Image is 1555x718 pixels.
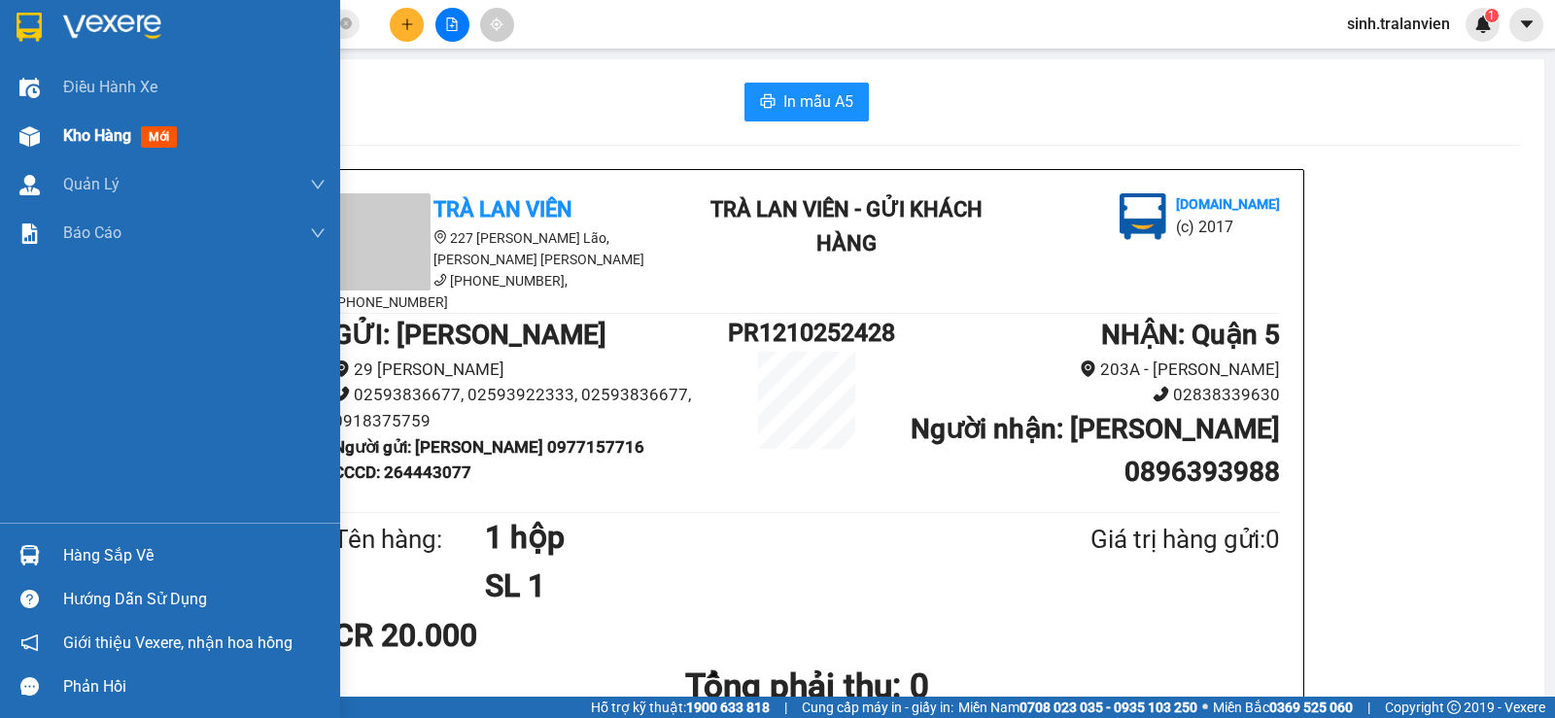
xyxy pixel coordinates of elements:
h1: PR1210252428 [728,314,885,352]
span: Cung cấp máy in - giấy in: [802,697,953,718]
span: Miền Nam [958,697,1197,718]
b: CCCD : 264443077 [333,462,471,482]
span: plus [400,17,414,31]
sup: 1 [1485,9,1499,22]
b: NHẬN : Quận 5 [1101,319,1280,351]
img: warehouse-icon [19,545,40,565]
li: 29 [PERSON_NAME] [333,357,728,383]
div: Giá trị hàng gửi: 0 [996,520,1280,560]
img: warehouse-icon [19,78,40,98]
span: phone [333,386,350,402]
span: printer [760,93,776,112]
li: [PHONE_NUMBER], [PHONE_NUMBER] [333,270,683,313]
div: Phản hồi [63,672,326,701]
span: 1 [1488,9,1495,22]
span: file-add [445,17,459,31]
button: plus [390,8,424,42]
div: CR 20.000 [333,611,645,660]
b: [DOMAIN_NAME] [1176,196,1280,212]
span: environment [1080,360,1096,377]
span: close-circle [340,17,352,29]
span: notification [20,633,39,652]
strong: 1900 633 818 [686,700,770,715]
img: warehouse-icon [19,126,40,147]
button: aim [480,8,514,42]
span: environment [333,360,350,377]
span: phone [433,273,447,287]
li: 203A - [PERSON_NAME] [885,357,1280,383]
span: Giới thiệu Vexere, nhận hoa hồng [63,631,293,655]
h1: SL 1 [485,562,996,610]
img: icon-new-feature [1474,16,1492,33]
img: warehouse-icon [19,175,40,195]
span: mới [141,126,177,148]
span: | [784,697,787,718]
b: Người nhận : [PERSON_NAME] 0896393988 [911,413,1280,488]
span: | [1367,697,1370,718]
span: message [20,677,39,696]
h1: Tổng phải thu: 0 [333,660,1280,713]
img: logo-vxr [17,13,42,42]
img: solution-icon [19,223,40,244]
button: printerIn mẫu A5 [744,83,869,121]
li: 02838339630 [885,382,1280,408]
strong: 0369 525 060 [1269,700,1353,715]
span: Kho hàng [63,126,131,145]
span: In mẫu A5 [783,89,853,114]
span: down [310,177,326,192]
span: Hỗ trợ kỹ thuật: [591,697,770,718]
div: Hàng sắp về [63,541,326,570]
b: Trà Lan Viên [433,197,572,222]
div: Hướng dẫn sử dụng [63,585,326,614]
strong: 0708 023 035 - 0935 103 250 [1019,700,1197,715]
b: Người gửi : [PERSON_NAME] 0977157716 [333,437,644,457]
li: 02593836677, 02593922333, 02593836677, 0918375759 [333,382,728,433]
span: Báo cáo [63,221,121,245]
span: caret-down [1518,16,1536,33]
li: 227 [PERSON_NAME] Lão, [PERSON_NAME] [PERSON_NAME] [333,227,683,270]
span: sinh.tralanvien [1331,12,1466,36]
li: (c) 2017 [1176,215,1280,239]
span: down [310,225,326,241]
span: Điều hành xe [63,75,157,99]
b: Trà Lan Viên - Gửi khách hàng [710,197,983,256]
span: copyright [1447,701,1461,714]
span: Quản Lý [63,172,120,196]
span: environment [433,230,447,244]
span: Miền Bắc [1213,697,1353,718]
span: phone [1153,386,1169,402]
h1: 1 hộp [485,513,996,562]
span: ⚪️ [1202,703,1208,711]
img: logo.jpg [1120,193,1166,240]
span: aim [490,17,503,31]
button: file-add [435,8,469,42]
span: question-circle [20,590,39,608]
span: close-circle [340,16,352,34]
div: Tên hàng: [333,520,485,560]
b: GỬI : [PERSON_NAME] [333,319,606,351]
button: caret-down [1509,8,1543,42]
